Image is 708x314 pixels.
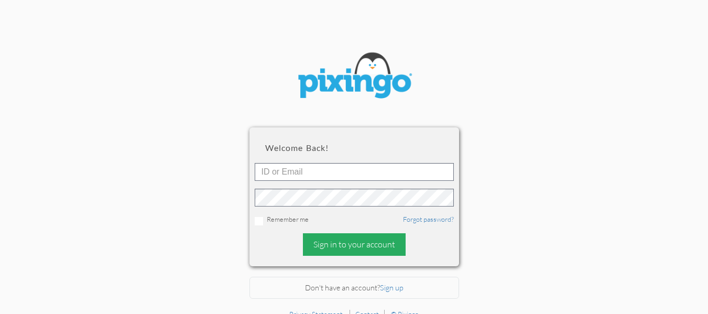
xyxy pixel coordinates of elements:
[380,283,404,292] a: Sign up
[265,143,443,153] h2: Welcome back!
[303,233,406,256] div: Sign in to your account
[707,313,708,314] iframe: Chat
[255,214,454,225] div: Remember me
[255,163,454,181] input: ID or Email
[403,215,454,223] a: Forgot password?
[291,47,417,106] img: pixingo logo
[249,277,459,299] div: Don't have an account?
